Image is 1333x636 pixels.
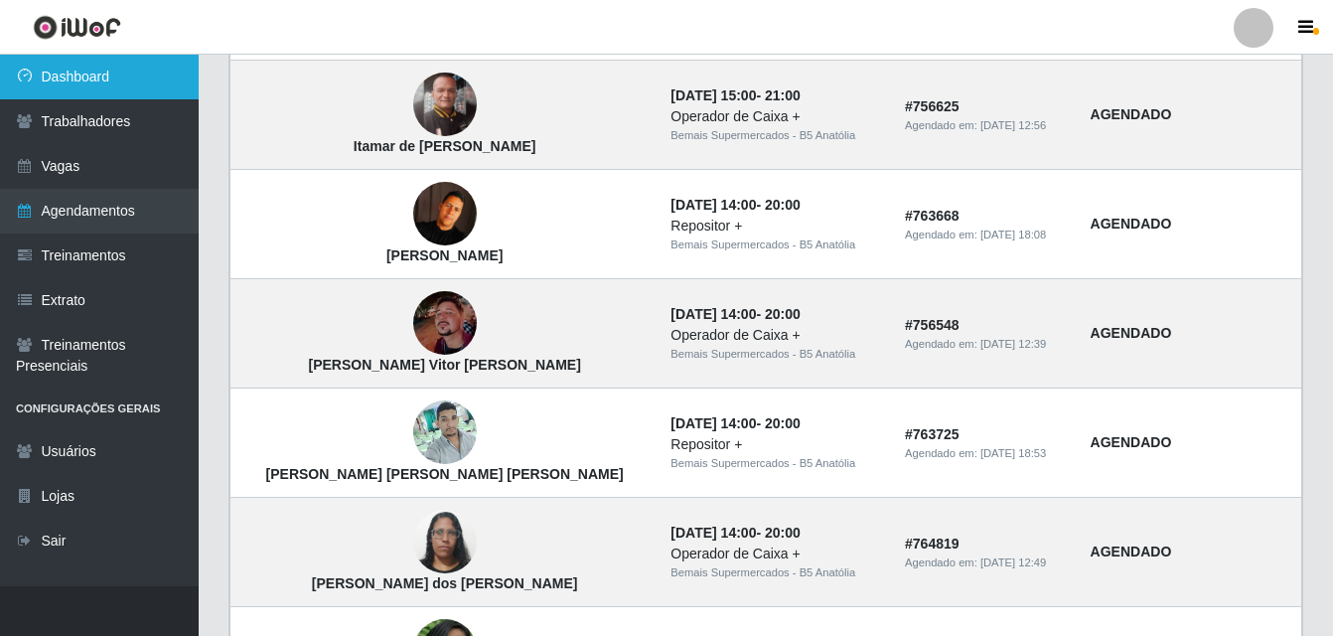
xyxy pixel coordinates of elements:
time: [DATE] 14:00 [670,306,756,322]
div: Operador de Caixa + [670,325,881,346]
time: [DATE] 15:00 [670,87,756,103]
div: Repositor + [670,434,881,455]
strong: AGENDADO [1091,325,1172,341]
div: Repositor + [670,216,881,237]
strong: Itamar de [PERSON_NAME] [354,138,536,154]
strong: # 763668 [905,208,960,224]
div: Bemais Supermercados - B5 Anatólia [670,346,881,363]
time: [DATE] 14:00 [670,525,756,541]
img: Leonildo Náscimento de Araújo [413,182,477,245]
strong: AGENDADO [1091,106,1172,122]
time: [DATE] 14:00 [670,415,756,431]
strong: [PERSON_NAME] [PERSON_NAME] [PERSON_NAME] [266,466,624,482]
time: 20:00 [765,197,801,213]
strong: - [670,87,800,103]
time: [DATE] 12:49 [980,556,1046,568]
strong: [PERSON_NAME] [386,247,503,263]
img: Itamar de Lucena da Silva [413,73,477,136]
strong: AGENDADO [1091,216,1172,232]
div: Agendado em: [905,336,1067,353]
img: João Vitor Soares Lucindo [413,291,477,355]
time: [DATE] 18:08 [980,229,1046,240]
div: Operador de Caixa + [670,106,881,127]
time: 20:00 [765,525,801,541]
img: Carlos Alecsandro da Silva Freitas [413,391,477,475]
strong: - [670,415,800,431]
div: Agendado em: [905,445,1067,462]
strong: [PERSON_NAME] Vitor [PERSON_NAME] [309,357,581,373]
div: Agendado em: [905,227,1067,243]
div: Agendado em: [905,555,1067,571]
strong: - [670,306,800,322]
strong: # 756625 [905,98,960,114]
time: 21:00 [765,87,801,103]
div: Agendado em: [905,117,1067,134]
strong: AGENDADO [1091,434,1172,450]
div: Bemais Supermercados - B5 Anatólia [670,455,881,472]
time: [DATE] 12:56 [980,119,1046,131]
time: [DATE] 18:53 [980,447,1046,459]
img: Marta Silva dos Santos [413,500,477,584]
time: 20:00 [765,415,801,431]
strong: # 763725 [905,426,960,442]
strong: - [670,525,800,541]
strong: # 764819 [905,536,960,552]
time: [DATE] 12:39 [980,338,1046,350]
div: Bemais Supermercados - B5 Anatólia [670,127,881,144]
div: Bemais Supermercados - B5 Anatólia [670,237,881,253]
strong: # 756548 [905,317,960,333]
div: Bemais Supermercados - B5 Anatólia [670,564,881,581]
div: Operador de Caixa + [670,544,881,564]
strong: [PERSON_NAME] dos [PERSON_NAME] [312,575,578,591]
strong: - [670,197,800,213]
time: [DATE] 14:00 [670,197,756,213]
img: CoreUI Logo [33,15,121,40]
strong: AGENDADO [1091,544,1172,559]
time: 20:00 [765,306,801,322]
